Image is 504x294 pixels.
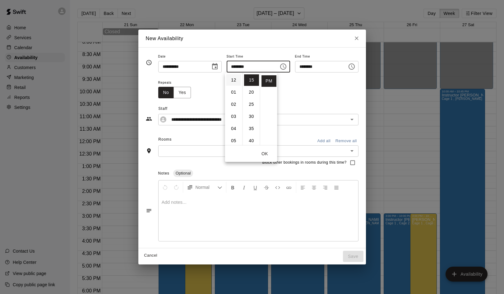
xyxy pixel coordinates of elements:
button: Redo [171,182,182,193]
button: Choose time, selected time is 10:45 PM [345,60,358,73]
button: No [158,87,174,98]
ul: Select minutes [243,73,260,145]
button: Remove all [334,136,358,146]
li: 12 hours [226,74,241,86]
button: Cancel [141,251,161,260]
button: Insert Link [284,182,294,193]
span: Optional [173,171,193,175]
li: 15 minutes [244,74,259,86]
li: 25 minutes [244,99,259,110]
svg: Notes [146,208,152,214]
button: Format Underline [250,182,261,193]
span: Normal [196,184,217,190]
span: Start Time [227,53,290,61]
li: 35 minutes [244,123,259,134]
li: PM [261,75,276,87]
button: Format Italics [239,182,249,193]
li: 1 hours [226,86,241,98]
span: Rooms [158,137,172,142]
button: Center Align [309,182,319,193]
ul: Select hours [225,73,243,145]
span: Repeats [158,79,196,87]
span: Notes [158,171,169,175]
button: Add all [314,136,334,146]
h6: New Availability [146,35,183,43]
button: Left Align [298,182,308,193]
li: 2 hours [226,99,241,110]
button: Open [348,115,356,124]
svg: Timing [146,59,152,66]
li: 30 minutes [244,111,259,122]
button: Right Align [320,182,331,193]
ul: Select meridiem [260,73,277,145]
button: Insert Code [272,182,283,193]
button: Format Strikethrough [261,182,272,193]
svg: Staff [146,116,152,122]
button: Formatting Options [184,182,225,193]
li: 4 hours [226,123,241,134]
button: OK [255,148,275,160]
li: 3 hours [226,111,241,122]
svg: Rooms [146,148,152,154]
button: Format Bold [228,182,238,193]
button: Choose date, selected date is Sep 22, 2025 [209,60,221,73]
button: Close [351,33,362,44]
button: Yes [173,87,191,98]
button: Choose time, selected time is 10:15 PM [277,60,289,73]
span: End Time [295,53,358,61]
button: Undo [160,182,170,193]
li: 20 minutes [244,86,259,98]
button: Justify Align [331,182,342,193]
span: Date [158,53,222,61]
span: Staff [158,104,358,114]
li: 40 minutes [244,135,259,147]
button: Open [348,147,356,155]
div: outlined button group [158,87,191,98]
span: Block other bookings in rooms during this time? [262,160,347,166]
li: 5 hours [226,135,241,147]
